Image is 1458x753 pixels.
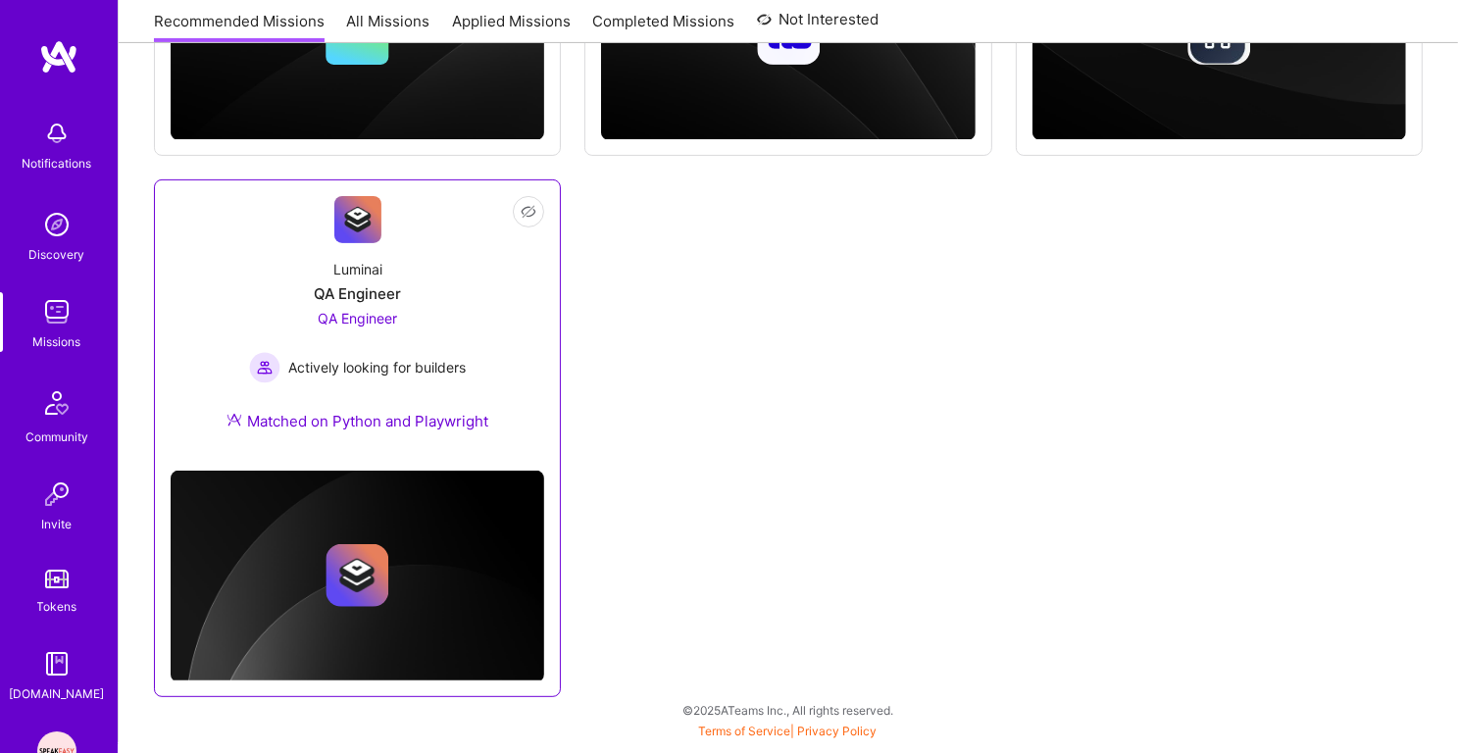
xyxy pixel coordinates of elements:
[521,204,536,220] i: icon EyeClosed
[798,724,878,738] a: Privacy Policy
[333,259,382,279] div: Luminai
[249,352,280,383] img: Actively looking for builders
[327,544,389,607] img: Company logo
[593,11,735,43] a: Completed Missions
[37,292,76,331] img: teamwork
[226,411,488,431] div: Matched on Python and Playwright
[171,471,544,682] img: cover
[314,283,401,304] div: QA Engineer
[23,153,92,174] div: Notifications
[10,683,105,704] div: [DOMAIN_NAME]
[226,412,242,427] img: Ateam Purple Icon
[29,244,85,265] div: Discovery
[452,11,571,43] a: Applied Missions
[699,724,878,738] span: |
[699,724,791,738] a: Terms of Service
[33,379,80,427] img: Community
[37,205,76,244] img: discovery
[42,514,73,534] div: Invite
[171,196,544,455] a: Company LogoLuminaiQA EngineerQA Engineer Actively looking for buildersActively looking for build...
[154,11,325,43] a: Recommended Missions
[318,310,397,326] span: QA Engineer
[757,8,880,43] a: Not Interested
[37,475,76,514] img: Invite
[347,11,430,43] a: All Missions
[37,644,76,683] img: guide book
[334,196,381,243] img: Company Logo
[118,685,1458,734] div: © 2025 ATeams Inc., All rights reserved.
[33,331,81,352] div: Missions
[37,114,76,153] img: bell
[37,596,77,617] div: Tokens
[39,39,78,75] img: logo
[288,357,466,377] span: Actively looking for builders
[25,427,88,447] div: Community
[45,570,69,588] img: tokens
